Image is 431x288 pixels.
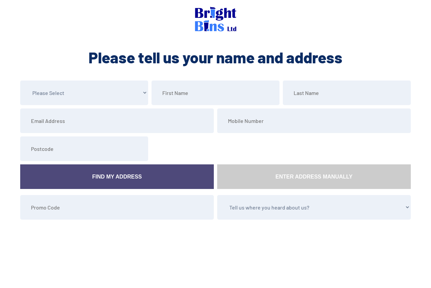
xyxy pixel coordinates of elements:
input: First Name [152,81,279,105]
input: Promo Code [20,195,214,220]
a: Find My Address [20,164,214,189]
input: Email Address [20,108,214,133]
a: Enter Address Manually [217,164,411,189]
input: Postcode [20,136,148,161]
input: Last Name [283,81,411,105]
h2: Please tell us your name and address [19,47,412,67]
input: Mobile Number [217,108,411,133]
